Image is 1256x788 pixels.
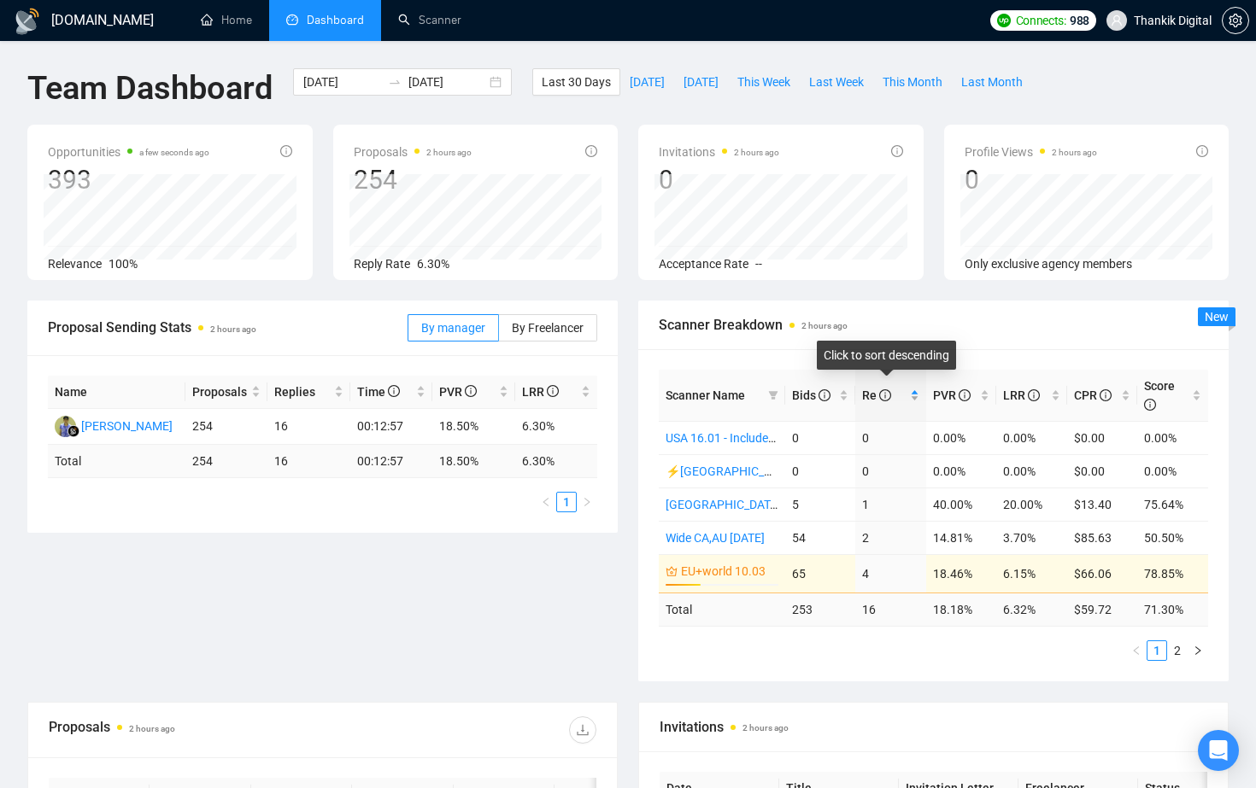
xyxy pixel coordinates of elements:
[536,492,556,512] li: Previous Page
[577,492,597,512] button: right
[577,492,597,512] li: Next Page
[421,321,485,335] span: By manager
[185,409,267,445] td: 254
[1144,379,1175,412] span: Score
[1070,11,1089,30] span: 988
[996,454,1067,487] td: 0.00%
[357,385,400,399] span: Time
[515,445,598,478] td: 6.30 %
[996,521,1067,554] td: 3.70%
[933,388,971,402] span: PVR
[926,454,997,487] td: 0.00%
[666,531,765,545] a: Wide CA,AU [DATE]
[1067,454,1138,487] td: $0.00
[1126,640,1147,661] li: Previous Page
[417,257,449,271] span: 6.30%
[996,554,1067,592] td: 6.15%
[55,416,76,437] img: AD
[1222,7,1249,34] button: setting
[926,487,997,521] td: 40.00%
[809,73,864,91] span: Last Week
[1137,421,1208,454] td: 0.00%
[55,418,173,432] a: AD[PERSON_NAME]
[354,142,472,162] span: Proposals
[926,421,997,454] td: 0.00%
[210,324,256,334] time: 2 hours ago
[965,257,1132,271] span: Only exclusive agency members
[522,385,559,399] span: LRR
[659,257,748,271] span: Acceptance Rate
[997,14,1011,27] img: upwork-logo.png
[49,716,323,744] div: Proposals
[1198,730,1239,771] div: Open Intercom Messenger
[855,554,926,592] td: 4
[556,492,577,512] li: 1
[768,390,778,400] span: filter
[303,73,381,91] input: Start date
[891,145,903,157] span: info-circle
[439,385,477,399] span: PVR
[388,385,400,397] span: info-circle
[274,382,330,401] span: Replies
[1067,592,1138,626] td: $ 59.72
[952,68,1032,96] button: Last Month
[1067,487,1138,521] td: $13.40
[879,389,891,401] span: info-circle
[666,431,815,445] a: USA 16.01 - Include strategy
[785,487,856,521] td: 5
[666,388,745,402] span: Scanner Name
[1193,645,1203,656] span: right
[734,148,779,157] time: 2 hours ago
[659,164,779,196] div: 0
[681,562,775,581] a: EU+world 10.03
[855,454,926,487] td: 0
[354,257,410,271] span: Reply Rate
[1188,640,1208,661] li: Next Page
[585,145,597,157] span: info-circle
[465,385,477,397] span: info-circle
[765,382,782,408] span: filter
[185,376,267,409] th: Proposals
[659,592,785,626] td: Total
[532,68,620,96] button: Last 30 Days
[1028,389,1040,401] span: info-circle
[996,487,1067,521] td: 20.00%
[1222,14,1249,27] a: setting
[354,164,472,196] div: 254
[48,164,209,196] div: 393
[660,716,1207,738] span: Invitations
[1147,641,1166,660] a: 1
[659,314,1208,336] span: Scanner Breakdown
[926,554,997,592] td: 18.46%
[432,445,514,478] td: 18.50 %
[785,454,856,487] td: 0
[965,142,1097,162] span: Profile Views
[1168,641,1187,660] a: 2
[192,382,248,401] span: Proposals
[728,68,800,96] button: This Week
[785,421,856,454] td: 0
[855,521,926,554] td: 2
[1067,521,1138,554] td: $85.63
[185,445,267,478] td: 254
[873,68,952,96] button: This Month
[961,73,1023,91] span: Last Month
[267,376,349,409] th: Replies
[48,445,185,478] td: Total
[801,321,848,330] time: 2 hours ago
[48,142,209,162] span: Opportunities
[1016,11,1066,30] span: Connects:
[785,592,856,626] td: 253
[1137,592,1208,626] td: 71.30 %
[1223,14,1248,27] span: setting
[48,317,408,338] span: Proposal Sending Stats
[965,164,1097,196] div: 0
[1131,645,1142,656] span: left
[267,445,349,478] td: 16
[350,445,432,478] td: 00:12:57
[785,521,856,554] td: 54
[547,385,559,397] span: info-circle
[666,498,819,511] a: [GEOGRAPHIC_DATA] [DATE]
[1052,148,1097,157] time: 2 hours ago
[201,13,252,27] a: homeHome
